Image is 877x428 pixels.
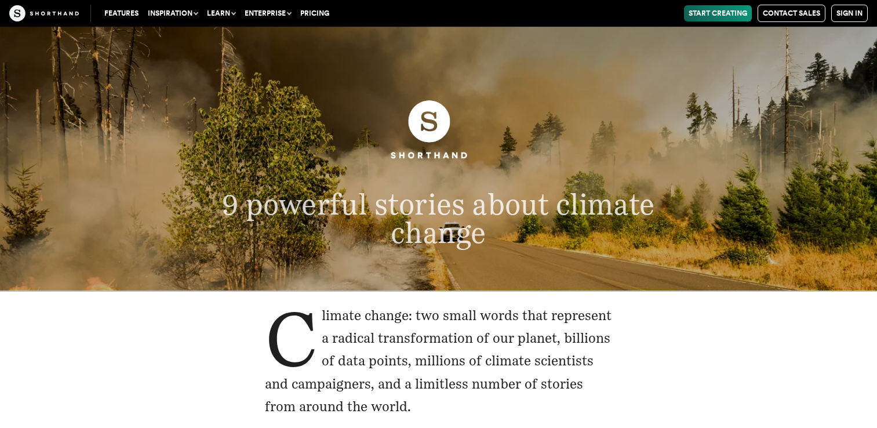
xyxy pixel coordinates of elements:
a: Pricing [296,5,334,21]
a: Sign in [831,5,868,22]
a: Contact Sales [758,5,825,22]
button: Learn [202,5,240,21]
span: 9 powerful stories about climate change [222,186,655,249]
p: Climate change: two small words that represent a radical transformation of our planet, billions o... [265,304,613,418]
a: Features [100,5,143,21]
a: Start Creating [684,5,752,21]
button: Enterprise [240,5,296,21]
button: Inspiration [143,5,202,21]
img: The Craft [9,5,79,21]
